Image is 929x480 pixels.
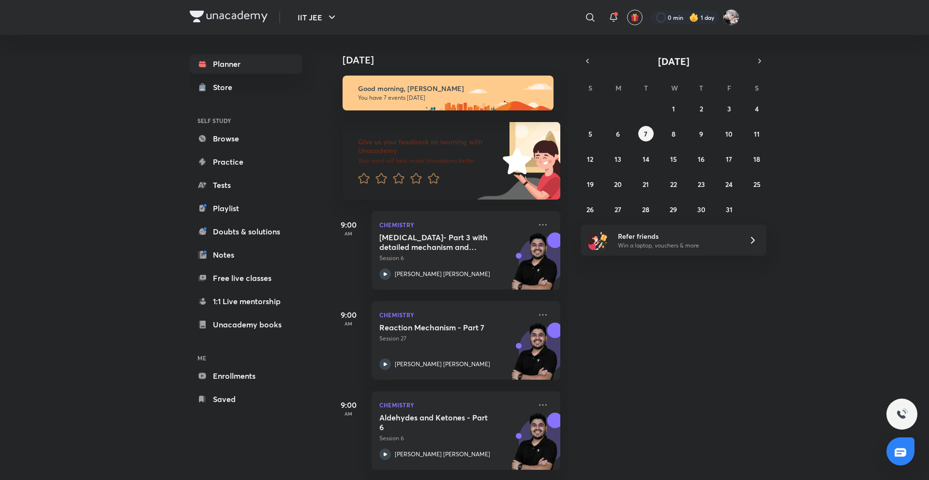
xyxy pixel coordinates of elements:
[343,54,570,66] h4: [DATE]
[638,151,654,167] button: October 14, 2025
[618,231,737,241] h6: Refer friends
[190,54,302,74] a: Planner
[638,126,654,141] button: October 7, 2025
[698,180,705,189] abbr: October 23, 2025
[583,126,598,141] button: October 5, 2025
[379,254,531,263] p: Session 6
[358,94,545,102] p: You have 7 events [DATE]
[190,77,302,97] a: Store
[630,13,639,22] img: avatar
[395,450,490,459] p: [PERSON_NAME] [PERSON_NAME]
[379,399,531,411] p: Chemistry
[693,126,709,141] button: October 9, 2025
[671,83,678,93] abbr: Wednesday
[699,83,703,93] abbr: Thursday
[329,309,368,321] h5: 9:00
[213,81,238,93] div: Store
[693,201,709,217] button: October 30, 2025
[588,129,592,139] abbr: October 5, 2025
[343,76,554,110] img: morning
[190,11,268,25] a: Company Logo
[379,413,500,432] h5: Aldehydes and Ketones - Part 6
[190,350,302,366] h6: ME
[670,180,677,189] abbr: October 22, 2025
[725,180,733,189] abbr: October 24, 2025
[379,434,531,443] p: Session 6
[329,231,368,236] p: AM
[379,323,500,332] h5: Reaction Mechanism - Part 7
[610,201,626,217] button: October 27, 2025
[358,157,499,165] p: Your word will help make Unacademy better
[749,101,764,116] button: October 4, 2025
[642,205,649,214] abbr: October 28, 2025
[755,83,759,93] abbr: Saturday
[379,232,500,252] h5: Hydrocarbons- Part 3 with detailed mechanism and example
[721,201,737,217] button: October 31, 2025
[725,129,733,139] abbr: October 10, 2025
[614,180,622,189] abbr: October 20, 2025
[470,122,560,200] img: feedback_image
[379,309,531,321] p: Chemistry
[755,104,759,113] abbr: October 4, 2025
[379,334,531,343] p: Session 27
[587,180,594,189] abbr: October 19, 2025
[190,199,302,218] a: Playlist
[588,231,608,250] img: referral
[672,104,675,113] abbr: October 1, 2025
[670,155,677,164] abbr: October 15, 2025
[395,360,490,369] p: [PERSON_NAME] [PERSON_NAME]
[610,151,626,167] button: October 13, 2025
[638,201,654,217] button: October 28, 2025
[588,83,592,93] abbr: Sunday
[507,413,560,480] img: unacademy
[698,155,704,164] abbr: October 16, 2025
[614,155,621,164] abbr: October 13, 2025
[638,176,654,192] button: October 21, 2025
[644,129,647,139] abbr: October 7, 2025
[583,151,598,167] button: October 12, 2025
[329,219,368,231] h5: 9:00
[358,138,499,155] h6: Give us your feedback on learning with Unacademy
[190,222,302,241] a: Doubts & solutions
[190,268,302,288] a: Free live classes
[749,126,764,141] button: October 11, 2025
[190,292,302,311] a: 1:1 Live mentorship
[693,101,709,116] button: October 2, 2025
[666,201,681,217] button: October 29, 2025
[190,129,302,148] a: Browse
[723,9,739,26] img: Navin Raj
[727,83,731,93] abbr: Friday
[643,155,649,164] abbr: October 14, 2025
[700,104,703,113] abbr: October 2, 2025
[614,205,621,214] abbr: October 27, 2025
[666,151,681,167] button: October 15, 2025
[379,219,531,231] p: Chemistry
[627,10,643,25] button: avatar
[395,270,490,279] p: [PERSON_NAME] [PERSON_NAME]
[666,126,681,141] button: October 8, 2025
[507,232,560,299] img: unacademy
[594,54,753,68] button: [DATE]
[329,399,368,411] h5: 9:00
[507,323,560,389] img: unacademy
[721,101,737,116] button: October 3, 2025
[190,175,302,195] a: Tests
[721,126,737,141] button: October 10, 2025
[753,155,760,164] abbr: October 18, 2025
[753,180,761,189] abbr: October 25, 2025
[329,411,368,417] p: AM
[689,13,699,22] img: streak
[190,389,302,409] a: Saved
[610,126,626,141] button: October 6, 2025
[749,151,764,167] button: October 18, 2025
[618,241,737,250] p: Win a laptop, vouchers & more
[699,129,703,139] abbr: October 9, 2025
[610,176,626,192] button: October 20, 2025
[727,104,731,113] abbr: October 3, 2025
[329,321,368,326] p: AM
[587,155,593,164] abbr: October 12, 2025
[583,176,598,192] button: October 19, 2025
[721,176,737,192] button: October 24, 2025
[658,55,689,68] span: [DATE]
[358,84,545,93] h6: Good morning, [PERSON_NAME]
